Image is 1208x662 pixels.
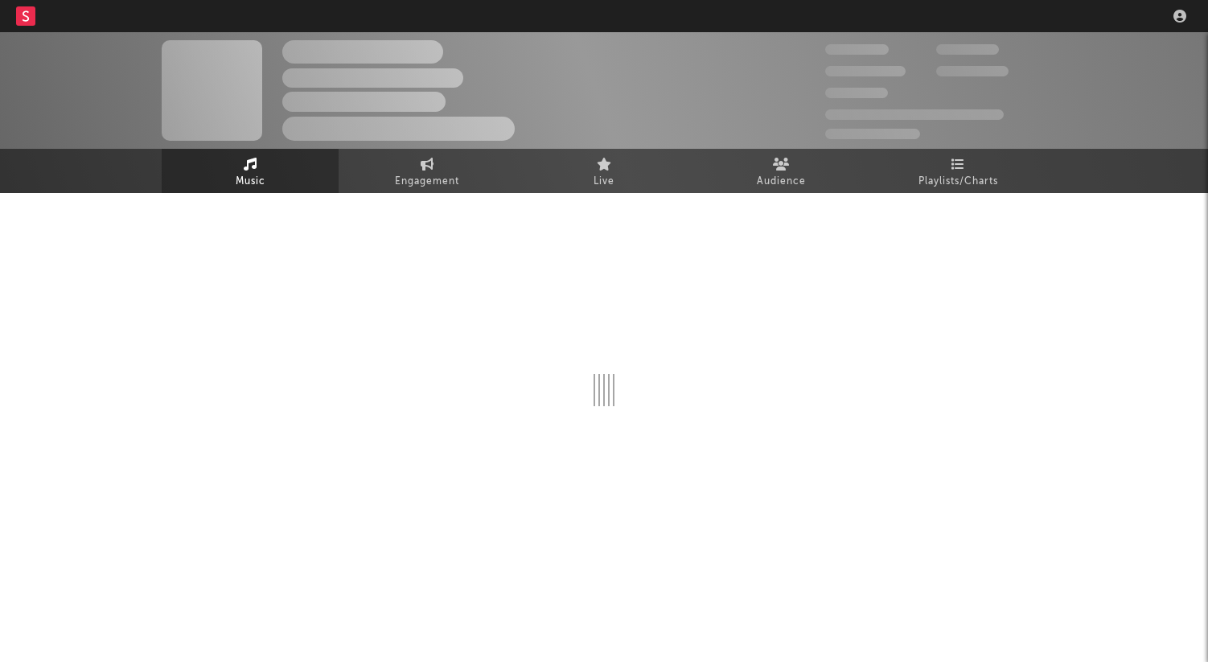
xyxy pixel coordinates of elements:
[825,129,920,139] span: Jump Score: 85.0
[918,172,998,191] span: Playlists/Charts
[936,66,1009,76] span: 1 000 000
[162,149,339,193] a: Music
[825,88,888,98] span: 100 000
[825,44,889,55] span: 300 000
[594,172,614,191] span: Live
[236,172,265,191] span: Music
[825,66,906,76] span: 50 000 000
[395,172,459,191] span: Engagement
[936,44,999,55] span: 100 000
[825,109,1004,120] span: 50 000 000 Monthly Listeners
[869,149,1046,193] a: Playlists/Charts
[339,149,516,193] a: Engagement
[692,149,869,193] a: Audience
[516,149,692,193] a: Live
[757,172,806,191] span: Audience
